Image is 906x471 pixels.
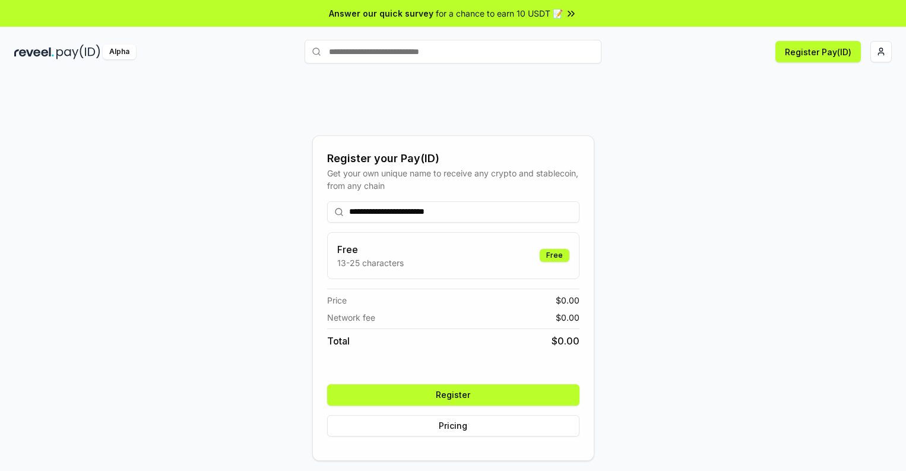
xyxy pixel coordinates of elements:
[327,415,579,437] button: Pricing
[329,7,433,20] span: Answer our quick survey
[327,384,579,406] button: Register
[552,334,579,348] span: $ 0.00
[556,311,579,324] span: $ 0.00
[14,45,54,59] img: reveel_dark
[556,294,579,306] span: $ 0.00
[103,45,136,59] div: Alpha
[327,150,579,167] div: Register your Pay(ID)
[337,242,404,257] h3: Free
[540,249,569,262] div: Free
[327,311,375,324] span: Network fee
[56,45,100,59] img: pay_id
[775,41,861,62] button: Register Pay(ID)
[327,167,579,192] div: Get your own unique name to receive any crypto and stablecoin, from any chain
[436,7,563,20] span: for a chance to earn 10 USDT 📝
[337,257,404,269] p: 13-25 characters
[327,294,347,306] span: Price
[327,334,350,348] span: Total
